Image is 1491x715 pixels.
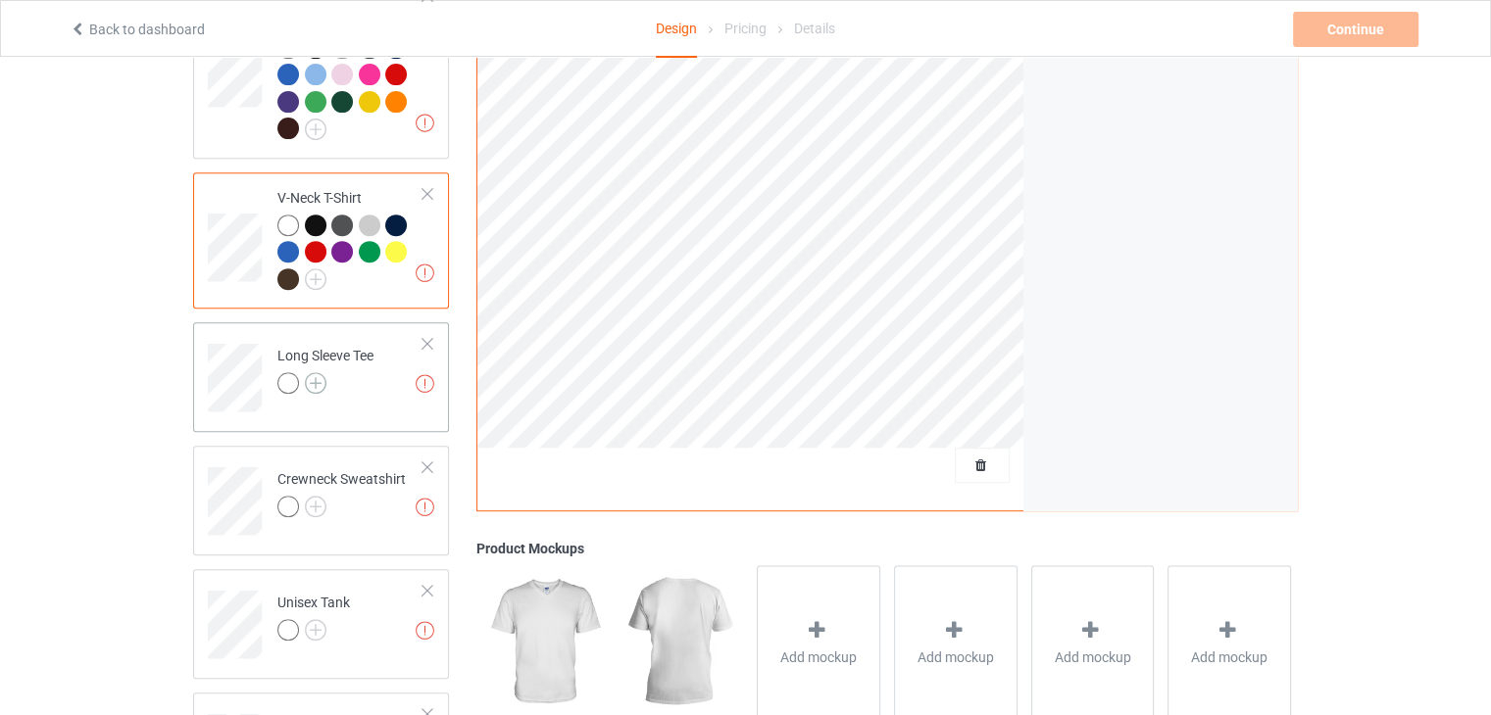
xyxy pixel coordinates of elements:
[476,539,1298,558] div: Product Mockups
[1191,646,1267,666] span: Add mockup
[416,621,434,640] img: exclamation icon
[305,496,326,517] img: svg+xml;base64,PD94bWwgdmVyc2lvbj0iMS4wIiBlbmNvZGluZz0iVVRGLTgiPz4KPHN2ZyB3aWR0aD0iMjJweCIgaGVpZ2...
[277,469,406,516] div: Crewneck Sweatshirt
[918,646,994,666] span: Add mockup
[193,569,449,679] div: Unisex Tank
[794,1,835,56] div: Details
[305,119,326,140] img: svg+xml;base64,PD94bWwgdmVyc2lvbj0iMS4wIiBlbmNvZGluZz0iVVRGLTgiPz4KPHN2ZyB3aWR0aD0iMjJweCIgaGVpZ2...
[416,263,434,282] img: exclamation icon
[70,22,205,37] a: Back to dashboard
[780,646,857,666] span: Add mockup
[277,593,350,640] div: Unisex Tank
[656,1,697,58] div: Design
[416,114,434,132] img: exclamation icon
[193,172,449,310] div: V-Neck T-Shirt
[193,322,449,432] div: Long Sleeve Tee
[1054,646,1130,666] span: Add mockup
[277,188,423,289] div: V-Neck T-Shirt
[193,446,449,555] div: Crewneck Sweatshirt
[305,372,326,394] img: svg+xml;base64,PD94bWwgdmVyc2lvbj0iMS4wIiBlbmNvZGluZz0iVVRGLTgiPz4KPHN2ZyB3aWR0aD0iMjJweCIgaGVpZ2...
[305,268,326,290] img: svg+xml;base64,PD94bWwgdmVyc2lvbj0iMS4wIiBlbmNvZGluZz0iVVRGLTgiPz4KPHN2ZyB3aWR0aD0iMjJweCIgaGVpZ2...
[724,1,767,56] div: Pricing
[416,498,434,516] img: exclamation icon
[277,346,373,393] div: Long Sleeve Tee
[305,619,326,641] img: svg+xml;base64,PD94bWwgdmVyc2lvbj0iMS4wIiBlbmNvZGluZz0iVVRGLTgiPz4KPHN2ZyB3aWR0aD0iMjJweCIgaGVpZ2...
[416,374,434,393] img: exclamation icon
